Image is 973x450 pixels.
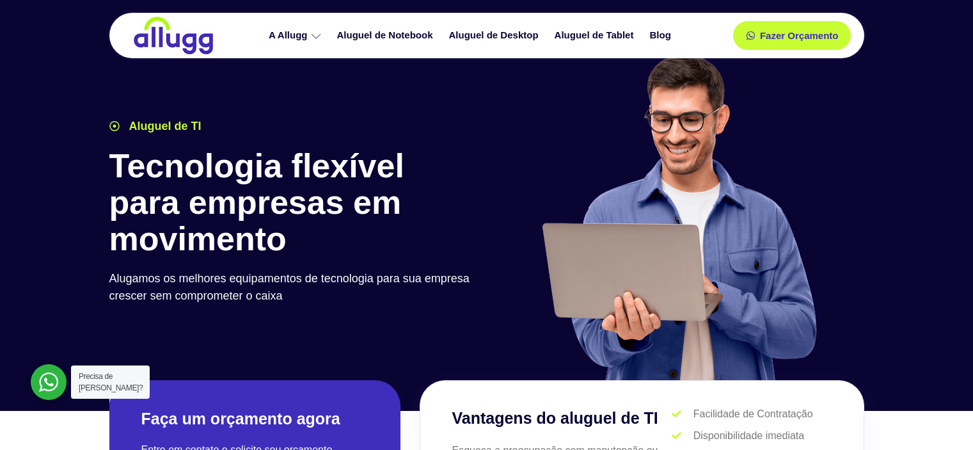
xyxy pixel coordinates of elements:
[126,118,202,135] span: Aluguel de TI
[760,31,839,40] span: Fazer Orçamento
[537,54,819,380] img: aluguel de ti para startups
[141,408,368,430] h2: Faça um orçamento agora
[733,21,851,50] a: Fazer Orçamento
[548,24,644,47] a: Aluguel de Tablet
[643,24,680,47] a: Blog
[690,406,813,422] span: Facilidade de Contratação
[262,24,331,47] a: A Allugg
[443,24,548,47] a: Aluguel de Desktop
[109,148,480,258] h1: Tecnologia flexível para empresas em movimento
[79,372,143,392] span: Precisa de [PERSON_NAME]?
[331,24,443,47] a: Aluguel de Notebook
[109,270,480,305] p: Alugamos os melhores equipamentos de tecnologia para sua empresa crescer sem comprometer o caixa
[132,16,215,55] img: locação de TI é Allugg
[909,389,973,450] iframe: Chat Widget
[452,406,672,431] h3: Vantagens do aluguel de TI
[690,428,804,444] span: Disponibilidade imediata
